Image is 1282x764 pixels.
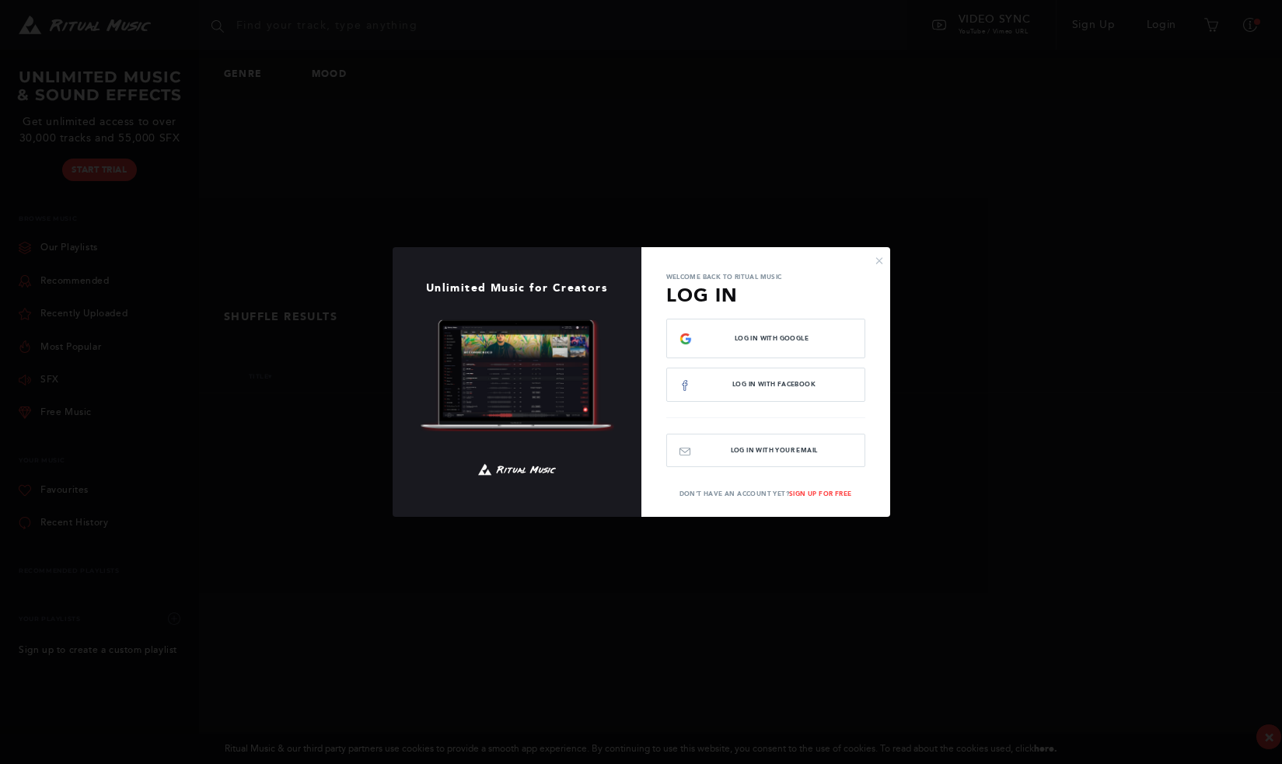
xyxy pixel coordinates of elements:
[666,281,865,309] h3: Log In
[789,490,851,497] a: Sign Up For Free
[666,434,865,467] button: Log In with your email
[666,272,865,281] p: Welcome back to Ritual Music
[679,333,692,345] img: g-logo.png
[666,319,865,358] button: Log In with Google
[666,368,865,401] button: Log In with Facebook
[393,282,641,295] h1: Unlimited Music for Creators
[692,335,852,342] span: Log In with Google
[641,489,890,498] p: Don't have an account yet?
[478,457,556,482] img: Ritual Music
[875,253,884,267] button: ×
[420,319,614,432] img: Ritual Music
